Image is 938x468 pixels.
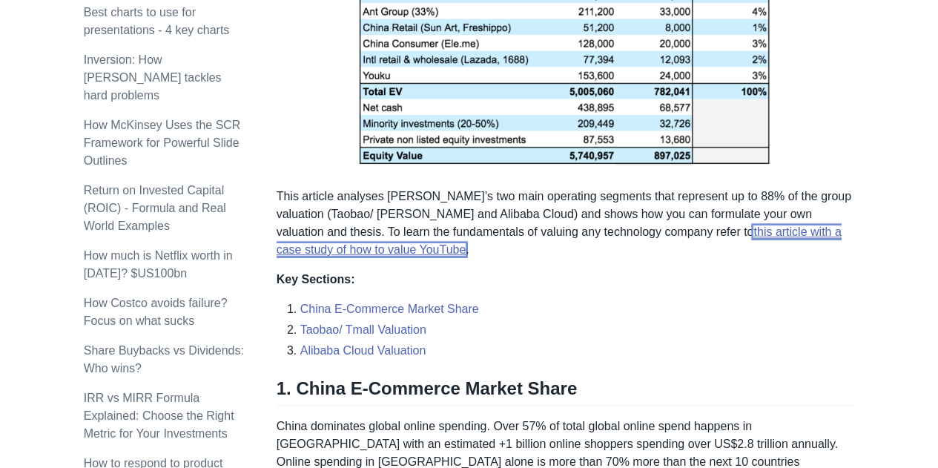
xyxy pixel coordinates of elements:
a: Alibaba Cloud Valuation [300,344,426,357]
a: Share Buybacks vs Dividends: Who wins? [84,344,244,375]
p: This article analyses [PERSON_NAME]’s two main operating segments that represent up to 88% of the... [277,188,855,259]
a: How much is Netflix worth in [DATE]? $US100bn [84,249,233,280]
a: Return on Invested Capital (ROIC) - Formula and Real World Examples [84,184,226,232]
a: IRR vs MIRR Formula Explained: Choose the Right Metric for Your Investments [84,392,234,440]
a: China E-Commerce Market Share [300,303,479,315]
a: Inversion: How [PERSON_NAME] tackles hard problems [84,53,222,102]
strong: Key Sections: [277,273,355,286]
h2: 1. China E-Commerce Market Share [277,378,855,406]
a: How Costco avoids failure? Focus on what sucks [84,297,228,327]
a: How McKinsey Uses the SCR Framework for Powerful Slide Outlines [84,119,241,167]
a: Best charts to use for presentations - 4 key charts [84,6,230,36]
a: Taobao/ Tmall Valuation [300,323,426,336]
a: this article with a case study of how to value YouTube [277,225,842,256]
